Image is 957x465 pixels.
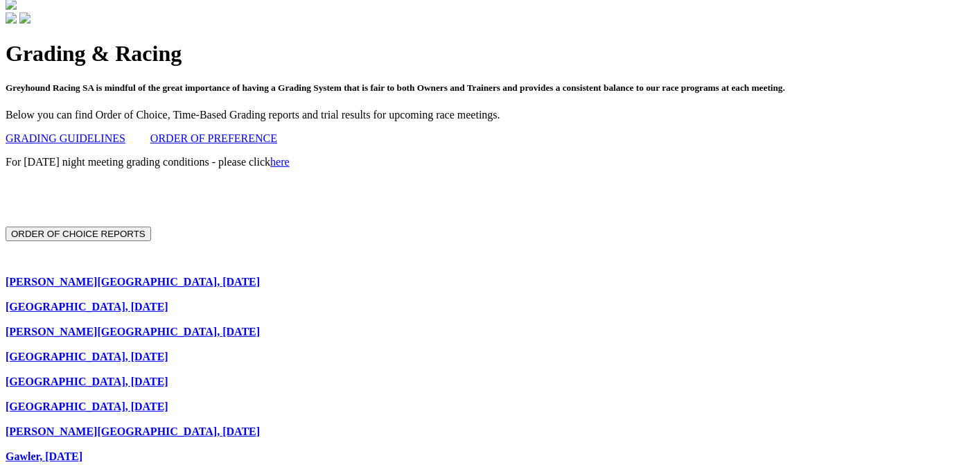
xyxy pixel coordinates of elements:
a: [PERSON_NAME][GEOGRAPHIC_DATA], [DATE] [6,326,260,337]
h5: Greyhound Racing SA is mindful of the great importance of having a Grading System that is fair to... [6,82,951,94]
a: [GEOGRAPHIC_DATA], [DATE] [6,401,168,412]
a: here [270,156,290,168]
img: facebook.svg [6,12,17,24]
a: GRADING GUIDELINES [6,132,125,144]
img: twitter.svg [19,12,30,24]
button: ORDER OF CHOICE REPORTS [6,227,151,241]
a: [GEOGRAPHIC_DATA], [DATE] [6,376,168,387]
a: [PERSON_NAME][GEOGRAPHIC_DATA], [DATE] [6,425,260,437]
p: Below you can find Order of Choice, Time-Based Grading reports and trial results for upcoming rac... [6,109,951,121]
a: [GEOGRAPHIC_DATA], [DATE] [6,301,168,313]
a: Gawler, [DATE] [6,450,82,462]
h1: Grading & Racing [6,41,951,67]
span: For [DATE] night meeting grading conditions - please click [6,156,290,168]
a: [GEOGRAPHIC_DATA], [DATE] [6,351,168,362]
a: ORDER OF PREFERENCE [150,132,277,144]
a: [PERSON_NAME][GEOGRAPHIC_DATA], [DATE] [6,276,260,288]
